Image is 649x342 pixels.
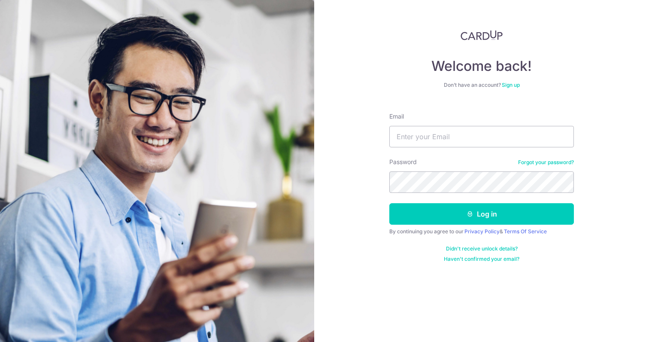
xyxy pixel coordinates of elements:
[464,228,500,235] a: Privacy Policy
[461,30,503,40] img: CardUp Logo
[389,82,574,89] div: Don’t have an account?
[389,158,417,166] label: Password
[444,256,519,263] a: Haven't confirmed your email?
[389,112,404,121] label: Email
[389,126,574,147] input: Enter your Email
[389,203,574,225] button: Log in
[389,228,574,235] div: By continuing you agree to our &
[518,159,574,166] a: Forgot your password?
[446,245,518,252] a: Didn't receive unlock details?
[389,58,574,75] h4: Welcome back!
[502,82,520,88] a: Sign up
[504,228,547,235] a: Terms Of Service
